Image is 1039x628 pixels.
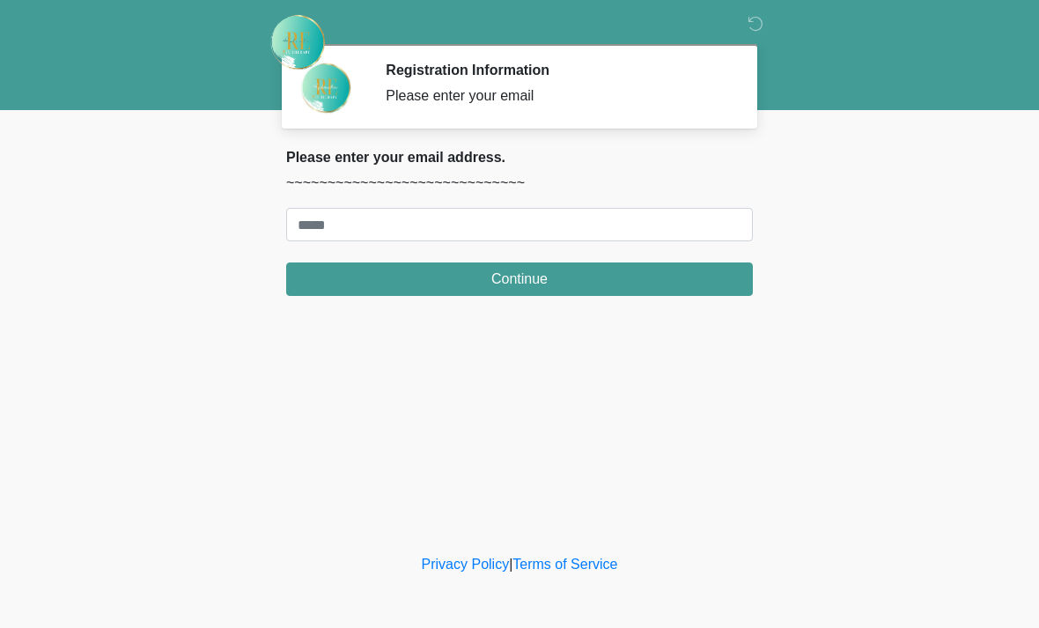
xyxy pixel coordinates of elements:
[286,149,753,166] h2: Please enter your email address.
[286,262,753,296] button: Continue
[509,557,512,572] a: |
[386,85,726,107] div: Please enter your email
[269,13,327,71] img: Rehydrate Aesthetics & Wellness Logo
[422,557,510,572] a: Privacy Policy
[299,62,352,115] img: Agent Avatar
[512,557,617,572] a: Terms of Service
[286,173,753,194] p: ~~~~~~~~~~~~~~~~~~~~~~~~~~~~~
